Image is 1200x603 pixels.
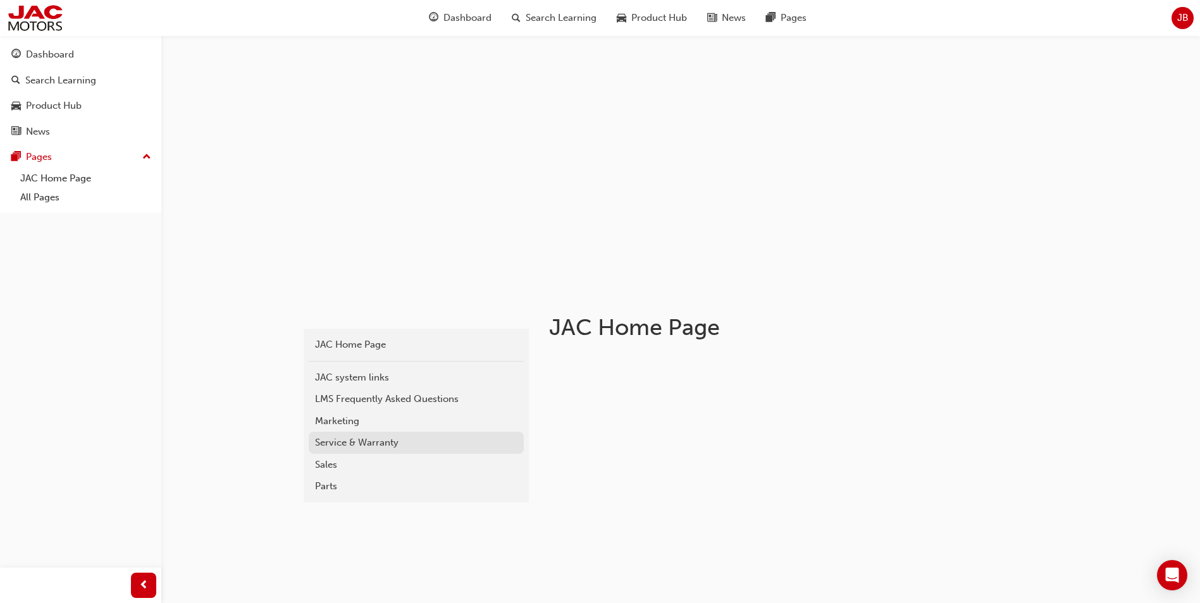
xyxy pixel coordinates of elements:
[309,334,524,356] a: JAC Home Page
[309,475,524,497] a: Parts
[142,149,151,166] span: up-icon
[1157,560,1187,590] div: Open Intercom Messenger
[697,5,756,31] a: news-iconNews
[139,578,149,594] span: prev-icon
[26,125,50,139] div: News
[607,5,697,31] a: car-iconProduct Hub
[631,11,687,25] span: Product Hub
[11,152,21,163] span: pages-icon
[315,370,517,385] div: JAC system links
[512,10,521,26] span: search-icon
[617,10,626,26] span: car-icon
[11,49,21,61] span: guage-icon
[549,314,964,341] h1: JAC Home Page
[26,47,74,62] div: Dashboard
[766,10,776,26] span: pages-icon
[6,4,64,32] img: jac-portal
[429,10,438,26] span: guage-icon
[315,414,517,429] div: Marketing
[707,10,717,26] span: news-icon
[11,75,20,87] span: search-icon
[15,188,156,207] a: All Pages
[26,99,82,113] div: Product Hub
[315,479,517,494] div: Parts
[11,126,21,138] span: news-icon
[5,94,156,118] a: Product Hub
[315,458,517,472] div: Sales
[11,100,21,112] span: car-icon
[781,11,807,25] span: Pages
[5,40,156,145] button: DashboardSearch LearningProduct HubNews
[15,169,156,188] a: JAC Home Page
[309,388,524,410] a: LMS Frequently Asked Questions
[5,120,156,143] a: News
[443,11,492,25] span: Dashboard
[1172,7,1194,29] button: JB
[526,11,597,25] span: Search Learning
[315,435,517,450] div: Service & Warranty
[5,69,156,92] a: Search Learning
[25,73,96,88] div: Search Learning
[502,5,607,31] a: search-iconSearch Learning
[5,43,156,66] a: Dashboard
[309,367,524,389] a: JAC system links
[5,145,156,169] button: Pages
[315,392,517,406] div: LMS Frequently Asked Questions
[309,410,524,432] a: Marketing
[26,150,52,164] div: Pages
[756,5,817,31] a: pages-iconPages
[722,11,746,25] span: News
[419,5,502,31] a: guage-iconDashboard
[1177,11,1189,25] span: JB
[309,432,524,454] a: Service & Warranty
[309,454,524,476] a: Sales
[315,338,517,352] div: JAC Home Page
